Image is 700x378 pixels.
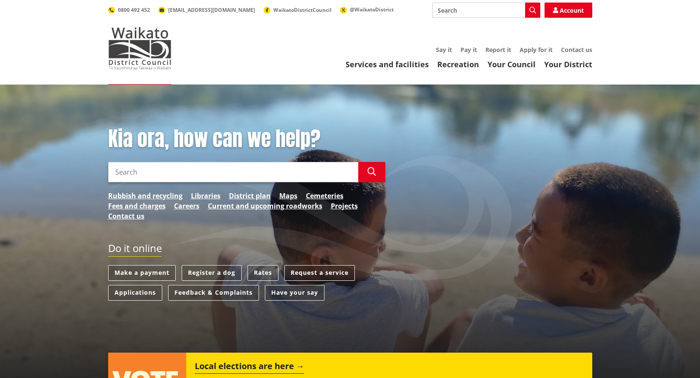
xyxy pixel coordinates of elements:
a: Maps [279,191,297,201]
a: Apply for it [520,46,553,54]
a: @WaikatoDistrict [340,6,394,13]
a: 0800 492 452 [108,6,150,14]
input: Search input [432,3,540,18]
a: Say it [436,46,452,54]
a: Services and facilities [346,59,429,69]
a: Feedback & Complaints [168,285,259,301]
a: Your District [544,59,592,69]
a: Projects [331,201,358,211]
a: Careers [174,201,199,211]
span: 0800 492 452 [118,6,150,14]
a: District plan [229,191,271,201]
a: Register a dog [182,265,242,281]
span: WaikatoDistrictCouncil [273,6,332,14]
a: Fees and charges [108,201,166,211]
span: @WaikatoDistrict [350,6,394,13]
a: Recreation [437,59,479,69]
a: Libraries [191,191,221,201]
a: Contact us [108,211,144,221]
a: Applications [108,285,162,301]
a: Your Council [488,59,536,69]
a: [EMAIL_ADDRESS][DOMAIN_NAME] [158,6,255,14]
a: Current and upcoming roadworks [208,201,322,211]
input: Search input [108,162,358,182]
a: Have your say [265,285,324,301]
a: Cemeteries [306,191,343,201]
h2: Local elections are here [195,361,304,374]
a: Contact us [561,46,592,54]
img: Waikato District Council - Te Kaunihera aa Takiwaa o Waikato [108,27,172,69]
span: [EMAIL_ADDRESS][DOMAIN_NAME] [168,6,255,14]
a: WaikatoDistrictCouncil [264,6,332,14]
a: Account [545,3,592,18]
h1: Kia ora, how can we help? [108,127,385,151]
a: Rubbish and recycling [108,191,182,201]
a: Rates [248,265,278,281]
a: Request a service [284,265,355,281]
h2: Do it online [108,242,162,257]
a: Make a payment [108,265,176,281]
a: Report it [485,46,511,54]
a: Pay it [460,46,477,54]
